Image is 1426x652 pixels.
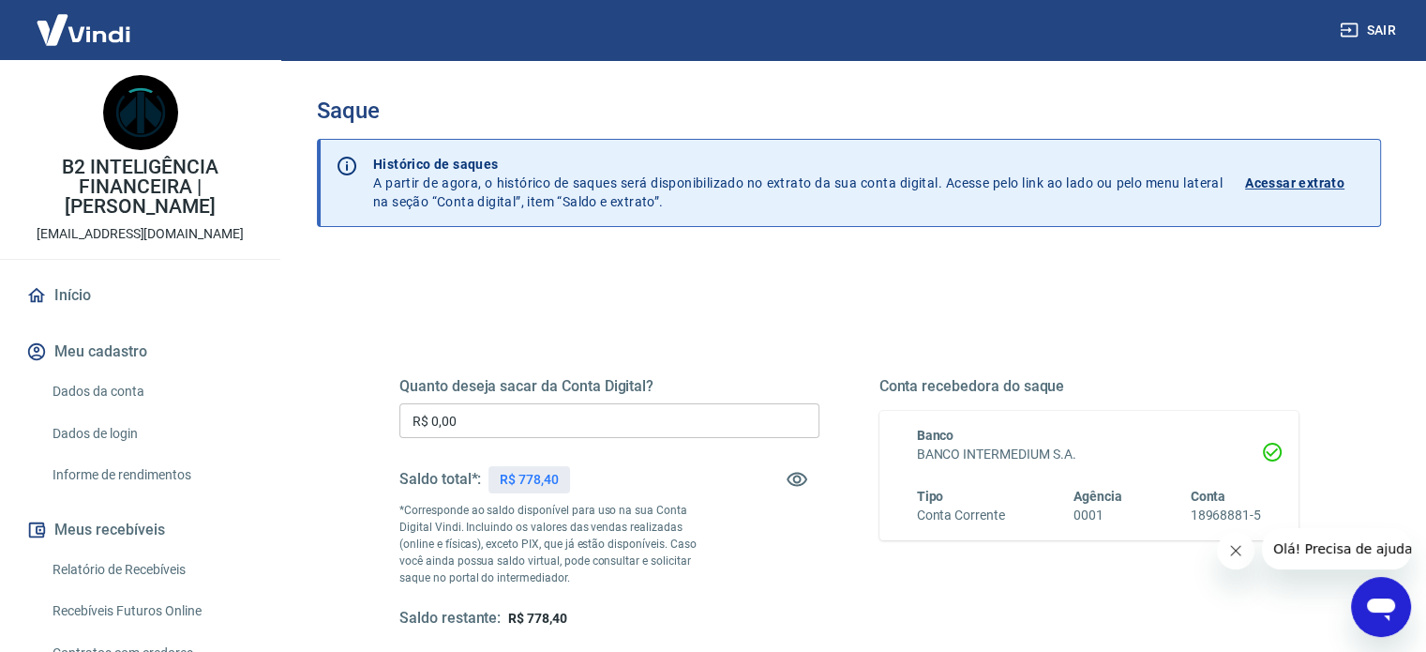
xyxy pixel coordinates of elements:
a: Recebíveis Futuros Online [45,592,258,630]
p: A partir de agora, o histórico de saques será disponibilizado no extrato da sua conta digital. Ac... [373,155,1223,211]
h5: Saldo restante: [399,609,501,629]
h6: BANCO INTERMEDIUM S.A. [917,445,1262,464]
button: Meus recebíveis [23,509,258,551]
span: Tipo [917,489,944,504]
h6: 18968881-5 [1190,506,1261,525]
a: Informe de rendimentos [45,456,258,494]
span: R$ 778,40 [508,611,567,626]
h5: Saldo total*: [399,470,481,489]
p: R$ 778,40 [500,470,559,490]
span: Conta [1190,489,1225,504]
img: fa8fd884-0de2-4934-a99f-dcb5608da973.jpeg [103,75,178,150]
h5: Conta recebedora do saque [879,377,1299,396]
h6: Conta Corrente [917,506,1005,525]
p: Histórico de saques [373,155,1223,174]
span: Agência [1073,489,1122,504]
p: *Corresponde ao saldo disponível para uso na sua Conta Digital Vindi. Incluindo os valores das ve... [399,502,714,586]
p: Acessar extrato [1245,174,1344,192]
a: Início [23,275,258,316]
p: [EMAIL_ADDRESS][DOMAIN_NAME] [37,224,244,244]
h3: Saque [317,98,1381,124]
p: B2 INTELIGÊNCIA FINANCEIRA | [PERSON_NAME] [15,158,265,217]
span: Banco [917,428,954,443]
iframe: Fechar mensagem [1217,532,1254,569]
h5: Quanto deseja sacar da Conta Digital? [399,377,819,396]
span: Olá! Precisa de ajuda? [11,13,158,28]
button: Sair [1336,13,1403,48]
iframe: Botão para abrir a janela de mensagens [1351,577,1411,637]
h6: 0001 [1073,506,1122,525]
img: Vindi [23,1,144,58]
a: Dados de login [45,415,258,453]
a: Relatório de Recebíveis [45,551,258,589]
a: Acessar extrato [1245,155,1365,211]
a: Dados da conta [45,372,258,411]
button: Meu cadastro [23,331,258,372]
iframe: Mensagem da empresa [1262,528,1411,569]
